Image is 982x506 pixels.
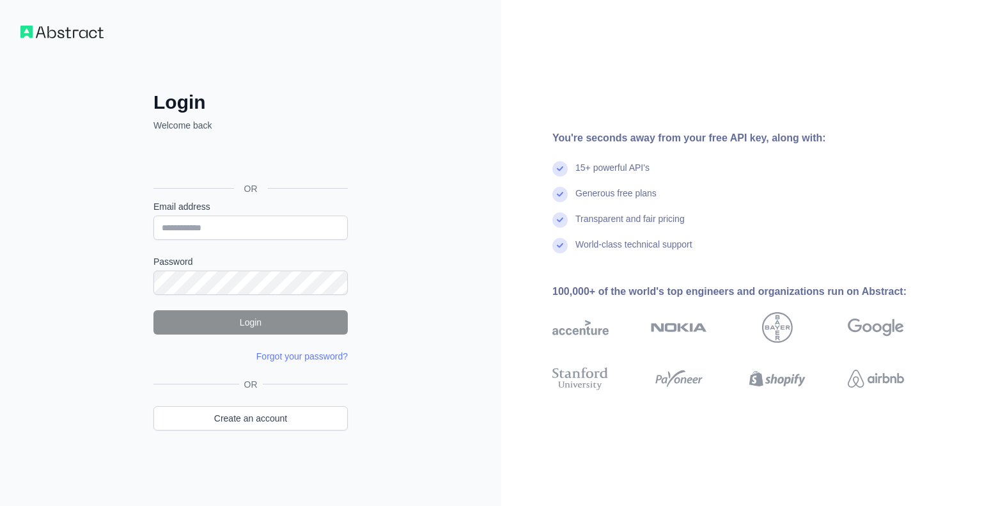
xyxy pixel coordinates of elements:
div: 100,000+ of the world's top engineers and organizations run on Abstract: [552,284,945,299]
img: stanford university [552,365,609,393]
p: Welcome back [153,119,348,132]
img: check mark [552,238,568,253]
img: check mark [552,212,568,228]
div: World-class technical support [575,238,692,264]
label: Email address [153,200,348,213]
a: Forgot your password? [256,351,348,361]
img: check mark [552,187,568,202]
div: 15+ powerful API's [575,161,650,187]
a: Create an account [153,406,348,431]
img: nokia [651,312,707,343]
iframe: Kirjaudu Google-tilillä -painike [147,146,352,174]
img: Workflow [20,26,104,38]
img: check mark [552,161,568,177]
img: google [848,312,904,343]
img: airbnb [848,365,904,393]
img: payoneer [651,365,707,393]
span: OR [234,182,268,195]
label: Password [153,255,348,268]
div: Generous free plans [575,187,657,212]
h2: Login [153,91,348,114]
div: You're seconds away from your free API key, along with: [552,130,945,146]
div: Transparent and fair pricing [575,212,685,238]
img: bayer [762,312,793,343]
img: shopify [749,365,806,393]
button: Login [153,310,348,335]
img: accenture [552,312,609,343]
span: OR [239,378,263,391]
